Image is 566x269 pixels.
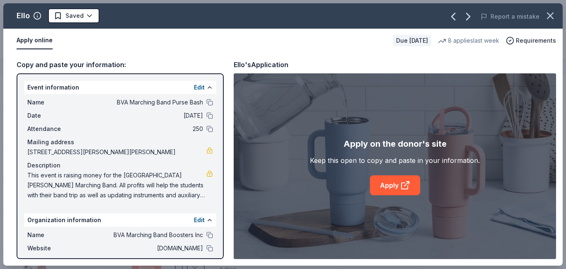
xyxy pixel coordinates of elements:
div: Due [DATE] [393,35,431,46]
button: Edit [194,82,205,92]
span: BVA Marching Band Purse Bash [83,97,203,107]
span: Name [27,97,83,107]
span: Attendance [27,124,83,134]
div: Mailing address [27,137,213,147]
div: 8 applies last week [438,36,499,46]
div: Keep this open to copy and paste in your information. [310,155,480,165]
div: Ello [17,9,30,22]
span: This event is raising money for the [GEOGRAPHIC_DATA][PERSON_NAME] Marching Band. All profits wil... [27,170,206,200]
span: [STREET_ADDRESS][PERSON_NAME][PERSON_NAME] [27,147,206,157]
span: EIN [27,257,83,267]
span: Name [27,230,83,240]
button: Requirements [506,36,556,46]
span: [US_EMPLOYER_IDENTIFICATION_NUMBER] [83,257,203,267]
span: 250 [83,124,203,134]
span: Saved [65,11,84,21]
button: Saved [48,8,99,23]
div: Organization information [24,213,216,227]
button: Report a mistake [481,12,539,22]
button: Edit [194,215,205,225]
div: Description [27,160,213,170]
div: Event information [24,81,216,94]
span: BVA Marching Band Boosters Inc [83,230,203,240]
a: Apply [370,175,420,195]
div: Copy and paste your information: [17,59,224,70]
div: Apply on the donor's site [343,137,447,150]
span: Website [27,243,83,253]
button: Apply online [17,32,53,49]
span: [DOMAIN_NAME] [83,243,203,253]
span: Date [27,111,83,121]
span: Requirements [516,36,556,46]
span: [DATE] [83,111,203,121]
div: Ello's Application [234,59,288,70]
